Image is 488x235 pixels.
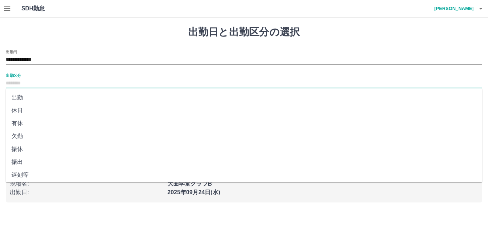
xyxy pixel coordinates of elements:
b: 2025年09月24日(水) [168,189,220,195]
li: 有休 [6,117,482,130]
li: 休日 [6,104,482,117]
li: 振休 [6,143,482,156]
li: 欠勤 [6,130,482,143]
li: 遅刻等 [6,168,482,181]
p: 出勤日 : [10,188,163,197]
li: 振出 [6,156,482,168]
li: 出勤 [6,91,482,104]
h1: 出勤日と出勤区分の選択 [6,26,482,38]
label: 出勤日 [6,49,17,54]
label: 出勤区分 [6,73,21,78]
li: 休業 [6,181,482,194]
